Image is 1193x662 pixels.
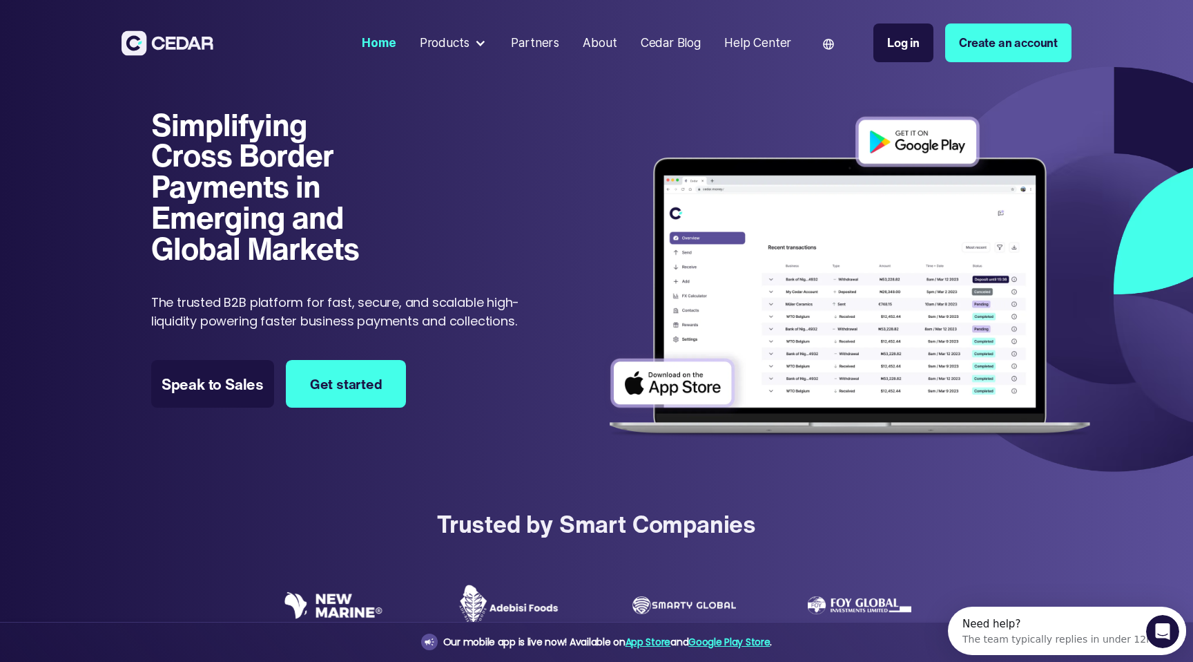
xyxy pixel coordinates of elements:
[14,23,204,37] div: The team typically replies in under 12h
[634,27,706,59] a: Cedar Blog
[420,34,470,52] div: Products
[945,23,1071,62] a: Create an account
[151,293,539,330] p: The trusted B2B platform for fast, secure, and scalable high-liquidity powering faster business p...
[583,34,617,52] div: About
[719,27,797,59] a: Help Center
[511,34,559,52] div: Partners
[151,109,384,264] h1: Simplifying Cross Border Payments in Emerging and Global Markets
[641,34,701,52] div: Cedar Blog
[282,592,385,619] img: New Marine logo
[151,360,274,408] a: Speak to Sales
[887,34,920,52] div: Log in
[362,34,396,52] div: Home
[724,34,791,52] div: Help Center
[873,23,933,62] a: Log in
[577,27,623,59] a: About
[414,28,493,58] div: Products
[14,12,204,23] div: Need help?
[286,360,406,408] a: Get started
[948,607,1186,655] iframe: Intercom live chat discovery launcher
[356,27,402,59] a: Home
[632,596,736,615] img: Smarty Global logo
[599,107,1101,450] img: Dashboard of transactions
[457,584,561,627] img: Adebisi Foods logo
[505,27,565,59] a: Partners
[6,6,245,44] div: Open Intercom Messenger
[808,596,911,615] img: Foy Global Investments Limited Logo
[1146,615,1179,648] iframe: Intercom live chat
[823,39,834,50] img: world icon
